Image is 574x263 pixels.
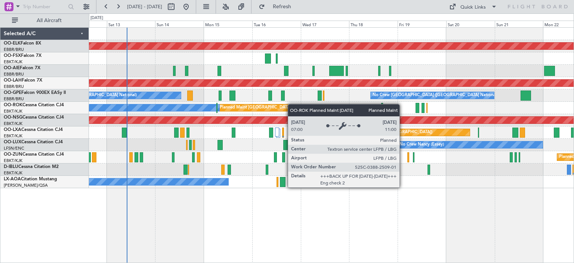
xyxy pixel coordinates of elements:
[4,152,22,157] span: OO-ZUN
[373,90,498,101] div: No Crew [GEOGRAPHIC_DATA] ([GEOGRAPHIC_DATA] National)
[4,158,22,163] a: EBKT/KJK
[4,66,20,70] span: OO-AIE
[495,21,543,27] div: Sun 21
[446,21,495,27] div: Sat 20
[8,15,81,27] button: All Aircraft
[4,146,24,151] a: LFSN/ENC
[4,115,22,120] span: OO-NSG
[301,21,349,27] div: Wed 17
[155,21,204,27] div: Sun 14
[4,71,24,77] a: EBBR/BRU
[4,84,24,89] a: EBBR/BRU
[4,133,22,139] a: EBKT/KJK
[127,3,162,10] span: [DATE] - [DATE]
[255,1,300,13] button: Refresh
[107,21,155,27] div: Sat 13
[4,53,41,58] a: OO-FSXFalcon 7X
[4,91,66,95] a: OO-GPEFalcon 900EX EASy II
[4,177,21,181] span: LX-AOA
[4,108,22,114] a: EBKT/KJK
[4,128,21,132] span: OO-LXA
[4,103,22,107] span: OO-ROK
[399,139,444,150] div: No Crew Nancy (Essey)
[4,78,22,83] span: OO-LAH
[4,41,41,46] a: OO-ELKFalcon 8X
[315,127,432,138] div: Planned Maint [GEOGRAPHIC_DATA] ([GEOGRAPHIC_DATA])
[4,121,22,126] a: EBKT/KJK
[23,1,66,12] input: Trip Number
[4,96,24,102] a: EBBR/BRU
[398,21,446,27] div: Fri 19
[4,140,63,144] a: OO-LUXCessna Citation CJ4
[4,53,21,58] span: OO-FSX
[445,1,501,13] button: Quick Links
[4,66,40,70] a: OO-AIEFalcon 7X
[4,170,22,176] a: EBKT/KJK
[4,59,22,65] a: EBKT/KJK
[4,165,18,169] span: D-IBLU
[4,183,48,188] a: [PERSON_NAME]/QSA
[220,102,337,113] div: Planned Maint [GEOGRAPHIC_DATA] ([GEOGRAPHIC_DATA])
[90,15,103,21] div: [DATE]
[19,18,79,23] span: All Aircraft
[4,177,57,181] a: LX-AOACitation Mustang
[4,115,64,120] a: OO-NSGCessna Citation CJ4
[4,41,21,46] span: OO-ELK
[4,47,24,52] a: EBBR/BRU
[4,103,64,107] a: OO-ROKCessna Citation CJ4
[4,140,21,144] span: OO-LUX
[266,4,298,9] span: Refresh
[460,4,486,11] div: Quick Links
[4,128,63,132] a: OO-LXACessna Citation CJ4
[349,21,398,27] div: Thu 18
[204,21,252,27] div: Mon 15
[4,152,64,157] a: OO-ZUNCessna Citation CJ4
[4,78,42,83] a: OO-LAHFalcon 7X
[252,21,301,27] div: Tue 16
[4,91,21,95] span: OO-GPE
[4,165,59,169] a: D-IBLUCessna Citation M2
